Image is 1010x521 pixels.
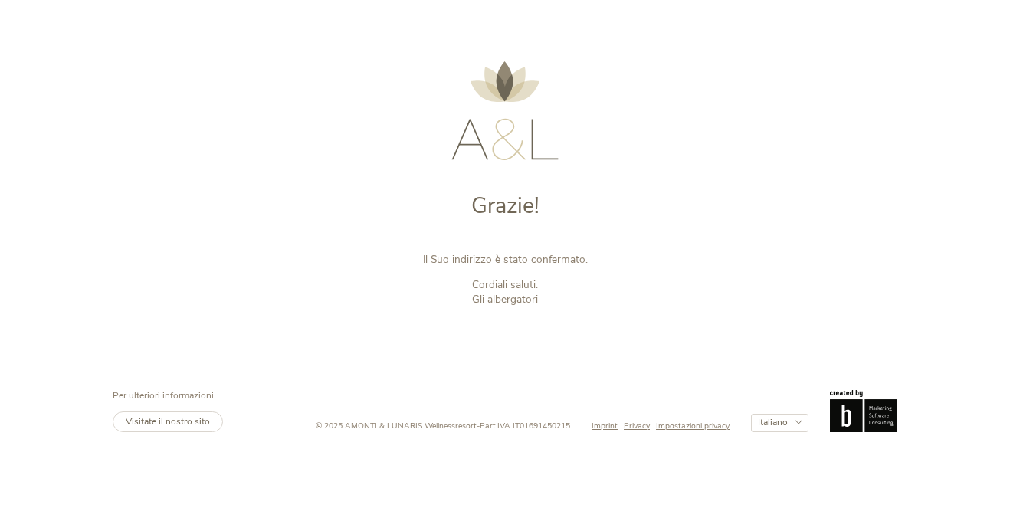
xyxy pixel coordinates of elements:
span: Impostazioni privacy [656,420,730,431]
a: Imprint [592,421,624,432]
span: Grazie! [471,191,539,221]
span: Privacy [624,420,650,431]
span: Per ulteriori informazioni [113,389,214,401]
img: Brandnamic GmbH | Leading Hospitality Solutions [830,390,897,432]
span: Visitate il nostro sito [126,415,210,428]
a: Privacy [624,421,656,432]
a: Impostazioni privacy [656,421,730,432]
span: - [477,420,480,431]
a: Visitate il nostro sito [113,411,223,432]
p: Il Suo indirizzo è stato confermato. [249,252,761,267]
p: Cordiali saluti. Gli albergatori [249,277,761,306]
span: Imprint [592,420,618,431]
span: © 2025 AMONTI & LUNARIS Wellnessresort [316,420,477,431]
img: AMONTI & LUNARIS Wellnessresort [451,61,559,160]
span: Part.IVA IT01691450215 [480,420,570,431]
